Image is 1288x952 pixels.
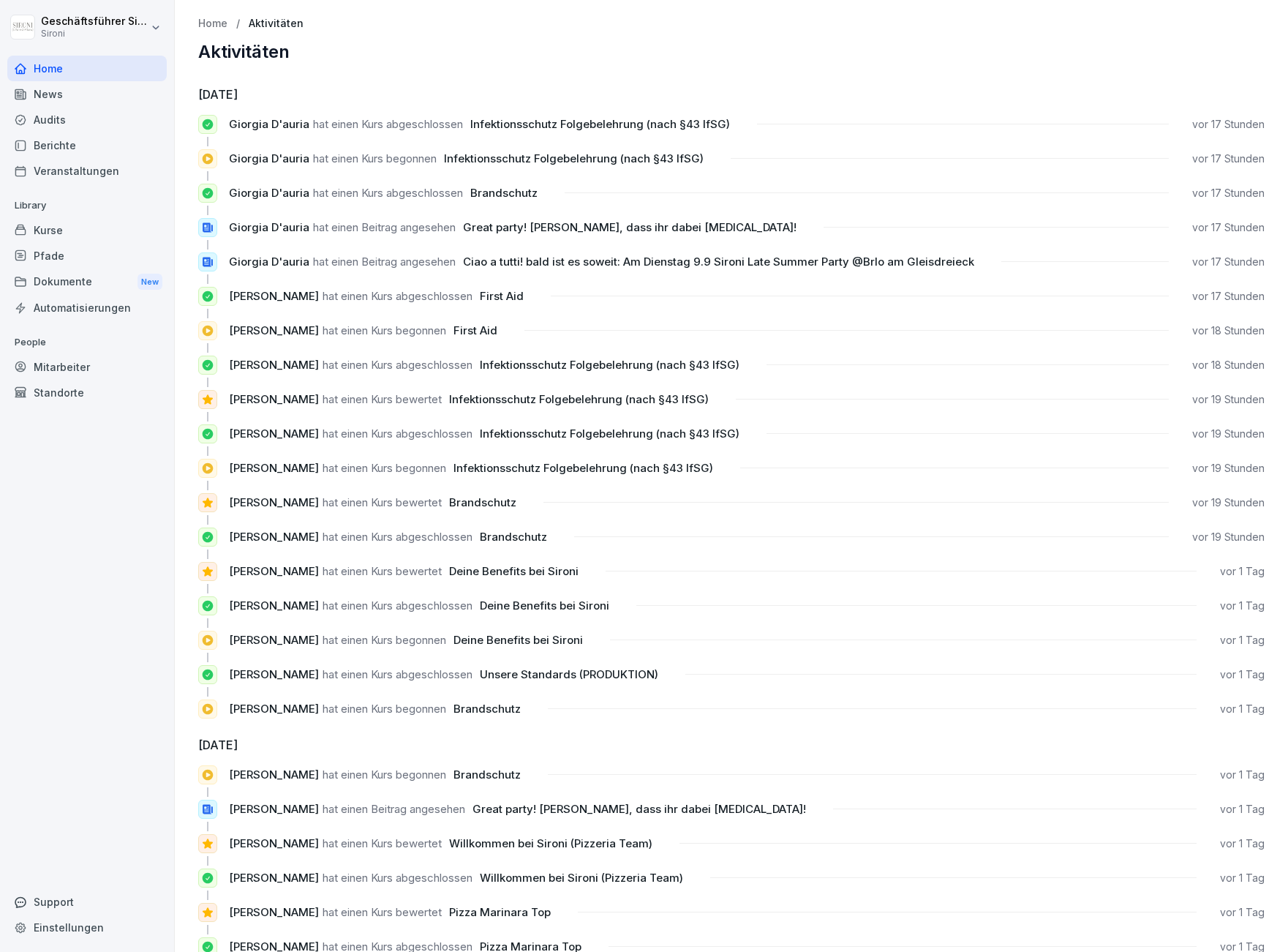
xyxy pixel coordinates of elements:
[1220,905,1265,920] p: vor 1 Tag
[7,194,167,217] p: Library
[449,495,516,509] span: Brandschutz
[323,702,446,716] span: hat einen Kurs begonnen
[229,530,319,544] span: [PERSON_NAME]
[249,18,304,30] a: Aktivitäten
[236,18,240,30] p: /
[7,243,167,269] a: Pfade
[7,331,167,354] p: People
[1220,836,1265,851] p: vor 1 Tag
[1192,461,1265,476] p: vor 19 Stunden
[198,18,227,30] a: Home
[480,530,547,544] span: Brandschutz
[323,667,472,681] span: hat einen Kurs abgeschlossen
[1220,633,1265,648] p: vor 1 Tag
[463,255,974,269] span: Ciao a tutti! bald ist es soweit: Am Dienstag 9.9 Sironi Late Summer Party @Brlo am Gleisdreieck
[1192,358,1265,372] p: vor 18 Stunden
[323,289,472,303] span: hat einen Kurs abgeschlossen
[449,836,652,850] span: Willkommen bei Sironi (Pizzeria Team)
[1192,289,1265,304] p: vor 17 Stunden
[1192,151,1265,166] p: vor 17 Stunden
[323,599,472,612] span: hat einen Kurs abgeschlossen
[229,220,309,234] span: Giorgia D'auria
[7,81,167,107] a: News
[41,15,148,28] p: Geschäftsführer Sironi
[480,599,609,612] span: Deine Benefits bei Sironi
[7,217,167,243] a: Kurse
[7,915,167,940] a: Einstellungen
[1192,392,1265,407] p: vor 19 Stunden
[198,736,1265,754] h6: [DATE]
[313,117,463,131] span: hat einen Kurs abgeschlossen
[7,380,167,405] a: Standorte
[198,42,1265,62] h2: Aktivitäten
[41,29,148,39] p: Sironi
[229,358,319,372] span: [PERSON_NAME]
[7,354,167,380] a: Mitarbeiter
[453,768,521,782] span: Brandschutz
[323,564,442,578] span: hat einen Kurs bewertet
[229,186,309,200] span: Giorgia D'auria
[7,269,167,296] a: DokumenteNew
[229,599,319,612] span: [PERSON_NAME]
[323,392,442,406] span: hat einen Kurs bewertet
[7,269,167,296] div: Dokumente
[323,633,446,647] span: hat einen Kurs begonnen
[453,461,713,475] span: Infektionsschutz Folgebelehrung (nach §43 IfSG)
[480,289,524,303] span: First Aid
[1192,530,1265,544] p: vor 19 Stunden
[453,633,583,647] span: Deine Benefits bei Sironi
[7,295,167,321] a: Automatisierungen
[229,255,309,269] span: Giorgia D'auria
[470,117,730,131] span: Infektionsschutz Folgebelehrung (nach §43 IfSG)
[7,889,167,915] div: Support
[1192,117,1265,132] p: vor 17 Stunden
[1220,702,1265,716] p: vor 1 Tag
[7,132,167,158] div: Berichte
[198,86,1265,103] h6: [DATE]
[7,158,167,184] a: Veranstaltungen
[323,871,472,885] span: hat einen Kurs abgeschlossen
[229,905,319,919] span: [PERSON_NAME]
[453,702,521,716] span: Brandschutz
[449,392,709,406] span: Infektionsschutz Folgebelehrung (nach §43 IfSG)
[323,768,446,782] span: hat einen Kurs begonnen
[313,151,437,165] span: hat einen Kurs begonnen
[1192,220,1265,235] p: vor 17 Stunden
[7,56,167,81] a: Home
[229,117,309,131] span: Giorgia D'auria
[229,427,319,441] span: [PERSON_NAME]
[229,802,319,816] span: [PERSON_NAME]
[138,274,162,291] div: New
[229,495,319,509] span: [PERSON_NAME]
[1192,255,1265,269] p: vor 17 Stunden
[444,151,704,165] span: Infektionsschutz Folgebelehrung (nach §43 IfSG)
[463,220,796,234] span: Great party! [PERSON_NAME], dass ihr dabei [MEDICAL_DATA]!
[480,427,739,441] span: Infektionsschutz Folgebelehrung (nach §43 IfSG)
[323,905,442,919] span: hat einen Kurs bewertet
[323,323,446,337] span: hat einen Kurs begonnen
[480,358,739,372] span: Infektionsschutz Folgebelehrung (nach §43 IfSG)
[7,107,167,132] a: Audits
[472,802,806,816] span: Great party! [PERSON_NAME], dass ihr dabei [MEDICAL_DATA]!
[1220,768,1265,782] p: vor 1 Tag
[323,836,442,850] span: hat einen Kurs bewertet
[323,358,472,372] span: hat einen Kurs abgeschlossen
[323,530,472,544] span: hat einen Kurs abgeschlossen
[323,495,442,509] span: hat einen Kurs bewertet
[229,836,319,850] span: [PERSON_NAME]
[229,289,319,303] span: [PERSON_NAME]
[453,323,497,337] span: First Aid
[229,564,319,578] span: [PERSON_NAME]
[1220,564,1265,579] p: vor 1 Tag
[480,871,683,885] span: Willkommen bei Sironi (Pizzeria Team)
[229,392,319,406] span: [PERSON_NAME]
